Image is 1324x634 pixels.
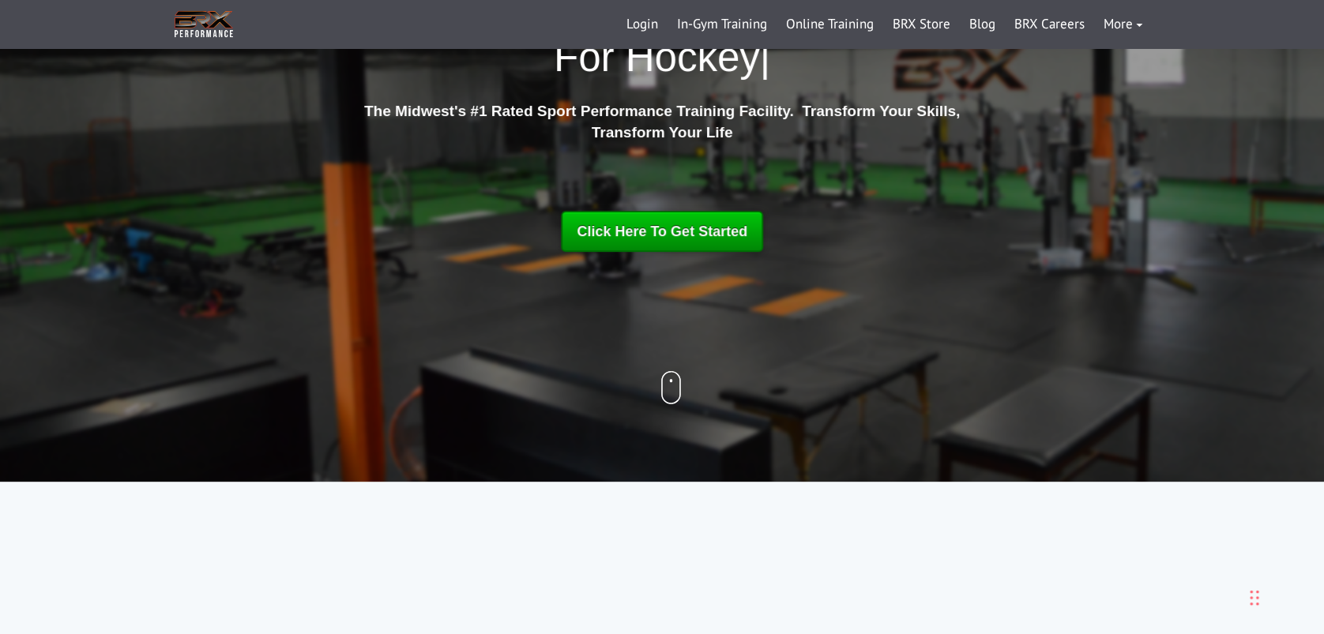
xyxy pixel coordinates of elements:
[577,223,747,239] span: Click Here To Get Started
[883,6,960,43] a: BRX Store
[172,8,235,40] img: BRX Transparent Logo-2
[554,35,760,80] span: For Hockey
[668,6,777,43] a: In-Gym Training
[960,6,1005,43] a: Blog
[1100,463,1324,634] iframe: Chat Widget
[617,6,668,43] a: Login
[1250,574,1259,621] div: Drag
[1094,6,1152,43] a: More
[617,6,1152,43] div: Navigation Menu
[777,6,883,43] a: Online Training
[364,103,960,141] strong: The Midwest's #1 Rated Sport Performance Training Facility. Transform Your Skills, Transform Your...
[561,211,763,252] a: Click Here To Get Started
[760,35,770,80] span: |
[1005,6,1094,43] a: BRX Careers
